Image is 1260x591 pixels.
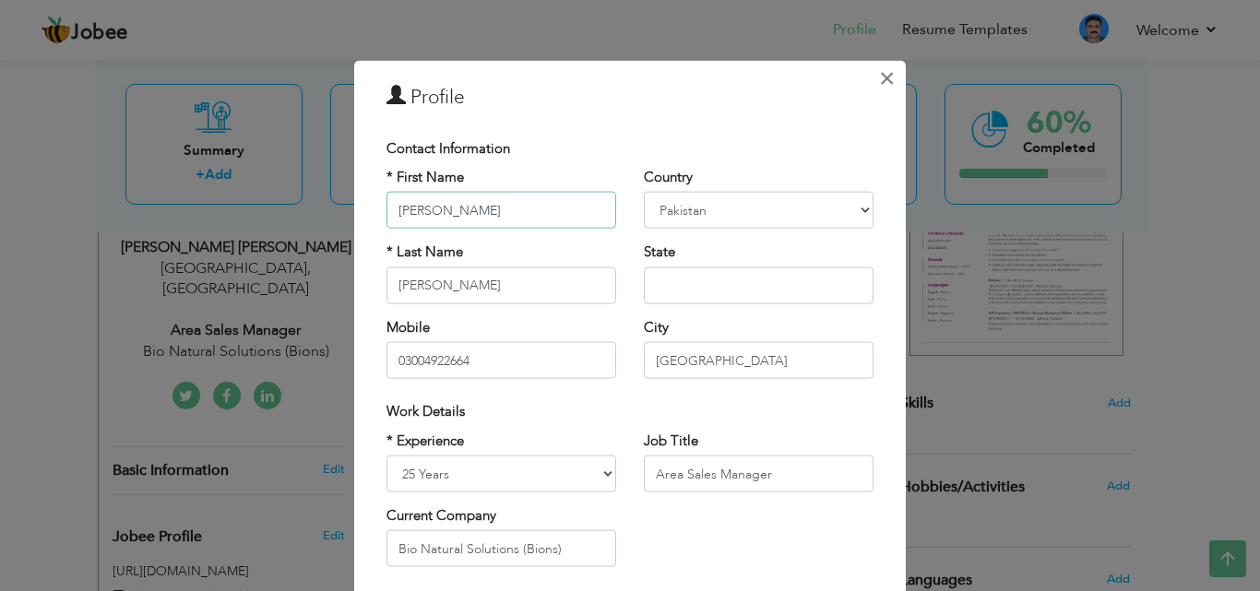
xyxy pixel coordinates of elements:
label: Country [644,168,693,187]
label: Current Company [386,506,496,526]
h3: Profile [386,83,874,111]
label: * First Name [386,168,464,187]
span: Work Details [386,402,465,420]
label: * Experience [386,431,464,450]
button: Close [872,63,901,92]
label: State [644,242,675,262]
label: Job Title [644,431,698,450]
span: × [879,61,895,94]
span: Contact Information [386,138,510,157]
label: Mobile [386,317,430,337]
label: City [644,317,669,337]
label: * Last Name [386,242,463,262]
